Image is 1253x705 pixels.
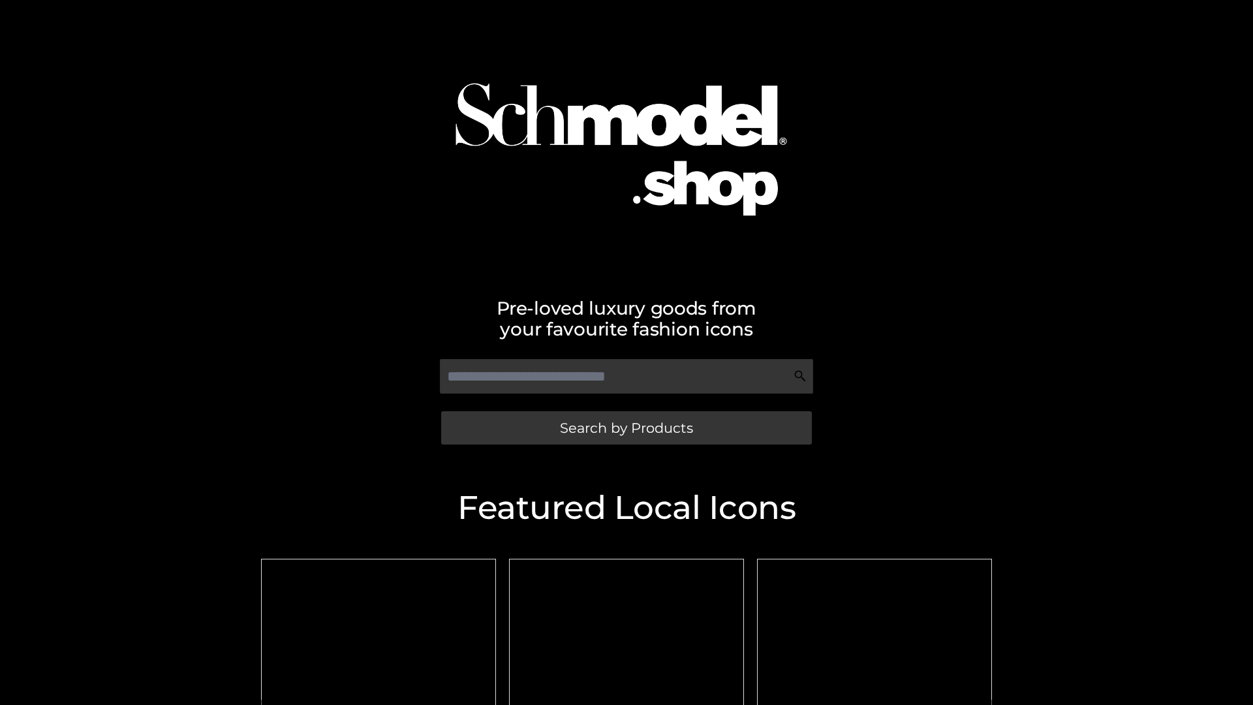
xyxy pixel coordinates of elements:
span: Search by Products [560,421,693,435]
h2: Pre-loved luxury goods from your favourite fashion icons [255,298,998,339]
img: Search Icon [794,369,807,383]
h2: Featured Local Icons​ [255,492,998,524]
a: Search by Products [441,411,812,445]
